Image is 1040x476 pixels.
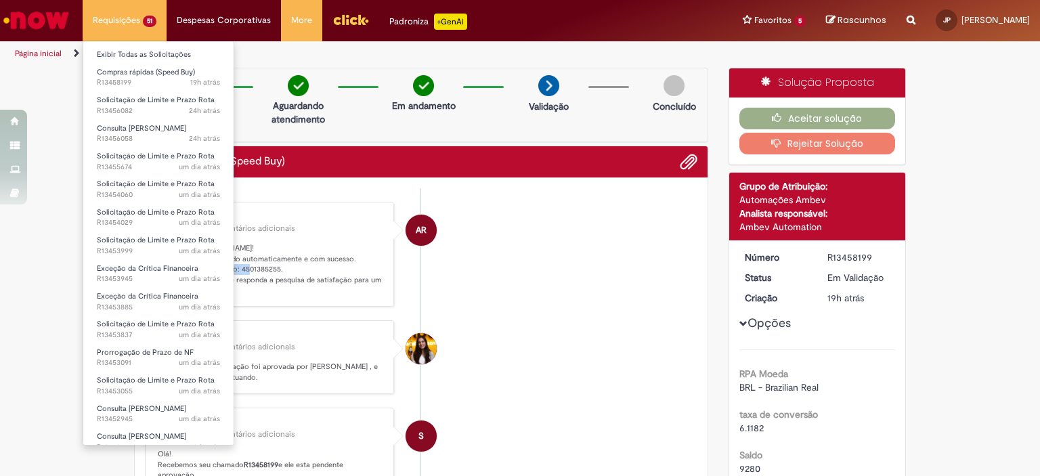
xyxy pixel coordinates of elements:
span: 2d atrás [193,442,220,452]
span: Consulta [PERSON_NAME] [97,123,186,133]
b: taxa de conversão [739,408,818,420]
span: S [418,420,424,452]
time: 27/08/2025 17:19:39 [179,302,220,312]
time: 27/08/2025 15:18:01 [179,358,220,368]
span: um dia atrás [179,217,220,228]
p: Em andamento [392,99,456,112]
time: 28/08/2025 14:20:25 [827,292,864,304]
a: Aberto R13453999 : Solicitação de Limite e Prazo Rota [83,233,234,258]
a: Aberto R13452914 : Consulta Serasa [83,429,234,454]
span: Exceção da Crítica Financeira [97,291,198,301]
span: Solicitação de Limite e Prazo Rota [97,319,215,329]
a: Exibir Todas as Solicitações [83,47,234,62]
img: arrow-next.png [538,75,559,96]
span: R13453885 [97,302,220,313]
div: Ana Luiza Contrucci Grillo [406,333,437,364]
a: Aberto R13453091 : Prorrogação de Prazo de NF [83,345,234,370]
dt: Status [735,271,818,284]
span: um dia atrás [179,414,220,424]
button: Adicionar anexos [680,153,697,171]
span: 24h atrás [189,106,220,116]
div: [PERSON_NAME] [158,331,383,339]
p: Aguardando atendimento [265,99,331,126]
div: 28/08/2025 14:20:25 [827,291,890,305]
a: Aberto R13456058 : Consulta Serasa [83,121,234,146]
span: um dia atrás [179,246,220,256]
a: Aberto R13454029 : Solicitação de Limite e Prazo Rota [83,205,234,230]
span: um dia atrás [179,162,220,172]
div: Ambev RPA [406,215,437,246]
span: R13453837 [97,330,220,341]
span: R13455674 [97,162,220,173]
span: 5 [794,16,806,27]
div: Em Validação [827,271,890,284]
span: Requisições [93,14,140,27]
a: Aberto R13453885 : Exceção da Crítica Financeira [83,289,234,314]
small: Comentários adicionais [209,341,295,353]
span: 19h atrás [190,77,220,87]
div: R13458199 [827,251,890,264]
div: Solução Proposta [729,68,906,98]
span: um dia atrás [179,302,220,312]
img: check-circle-green.png [413,75,434,96]
span: R13456058 [97,133,220,144]
a: Página inicial [15,48,62,59]
time: 28/08/2025 08:16:07 [179,162,220,172]
time: 27/08/2025 17:39:17 [179,246,220,256]
ul: Trilhas de página [10,41,683,66]
span: Exceção da Crítica Financeira [97,263,198,274]
span: um dia atrás [179,274,220,284]
p: Prezado(a), Sua solicitação foi aprovada por [PERSON_NAME] , e em breve estaremos atuando. [158,362,383,383]
span: R13453945 [97,274,220,284]
span: R13454060 [97,190,220,200]
div: Automações Ambev [739,193,896,207]
time: 27/08/2025 17:12:15 [179,330,220,340]
a: Rascunhos [826,14,886,27]
p: +GenAi [434,14,467,30]
div: System [406,420,437,452]
a: Aberto R13453837 : Solicitação de Limite e Prazo Rota [83,317,234,342]
img: ServiceNow [1,7,71,34]
img: click_logo_yellow_360x200.png [332,9,369,30]
b: Saldo [739,449,762,461]
div: Sistema [158,418,383,427]
span: AR [416,214,427,246]
a: Aberto R13452945 : Consulta Serasa [83,402,234,427]
a: Aberto R13456082 : Solicitação de Limite e Prazo Rota [83,93,234,118]
span: Rascunhos [838,14,886,26]
b: R13458199 [244,460,278,470]
span: More [291,14,312,27]
span: Solicitação de Limite e Prazo Rota [97,179,215,189]
img: img-circle-grey.png [664,75,685,96]
time: 28/08/2025 09:13:20 [189,133,220,144]
span: R13454029 [97,217,220,228]
button: Rejeitar Solução [739,133,896,154]
a: Aberto R13453945 : Exceção da Crítica Financeira [83,261,234,286]
span: 19h atrás [827,292,864,304]
time: 27/08/2025 17:30:05 [179,274,220,284]
time: 27/08/2025 15:13:45 [179,386,220,396]
div: Ambev Automation [739,220,896,234]
span: Solicitação de Limite e Prazo Rota [97,235,215,245]
span: R13453055 [97,386,220,397]
div: Padroniza [389,14,467,30]
dt: Criação [735,291,818,305]
a: Aberto R13455674 : Solicitação de Limite e Prazo Rota [83,149,234,174]
span: Favoritos [754,14,792,27]
span: BRL - Brazilian Real [739,381,819,393]
span: um dia atrás [179,358,220,368]
ul: Requisições [83,41,234,446]
div: Grupo de Atribuição: [739,179,896,193]
dt: Número [735,251,818,264]
time: 27/08/2025 14:55:49 [179,414,220,424]
span: Despesas Corporativas [177,14,271,27]
span: JP [943,16,951,24]
time: 28/08/2025 09:17:29 [189,106,220,116]
button: Aceitar solução [739,108,896,129]
p: Validação [529,100,569,113]
time: 27/08/2025 14:50:14 [193,442,220,452]
a: Aberto R13453055 : Solicitação de Limite e Prazo Rota [83,373,234,398]
span: Prorrogação de Prazo de NF [97,347,194,358]
span: Solicitação de Limite e Prazo Rota [97,207,215,217]
span: 24h atrás [189,133,220,144]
